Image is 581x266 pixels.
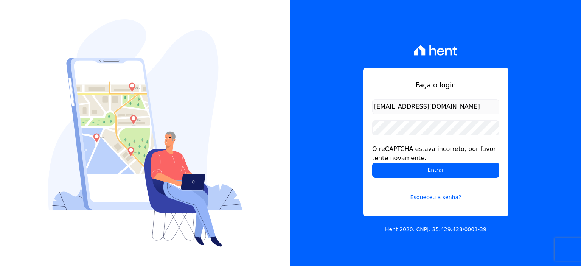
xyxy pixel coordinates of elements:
h1: Faça o login [372,80,499,90]
p: Hent 2020. CNPJ: 35.429.428/0001-39 [385,226,486,233]
input: Email [372,99,499,114]
input: Entrar [372,163,499,178]
img: Login [48,19,242,247]
a: Esqueceu a senha? [372,184,499,201]
div: O reCAPTCHA estava incorreto, por favor tente novamente. [372,145,499,163]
